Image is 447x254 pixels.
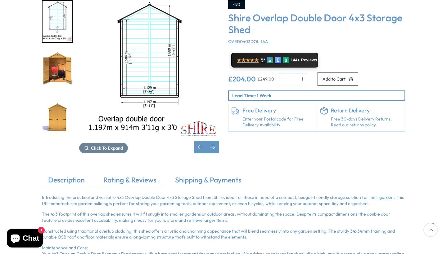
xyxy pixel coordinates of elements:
a: Enter your Postal code for Free Delivery Availability [242,116,314,128]
div: 4 / 8 [79,0,219,153]
img: Overlap4x3DoubleDoor000_f477cff1-9433-465b-bb5f-2822b86ca6bb_200x200.jpg [43,98,72,139]
img: Shire Overlap Double Door 4x3 Storage Shed - Best Shed [79,0,219,140]
h6: Return Delivery [331,107,402,114]
div: -18% [228,0,245,9]
span: Add to Cart [323,77,345,81]
ins: £204.00 [228,76,256,82]
span: 144+ [291,58,300,63]
div: R [283,57,289,63]
div: 5 / 8 [42,49,73,91]
h3: Shire Overlap Double Door 4x3 Storage Shed [228,12,405,36]
img: Overlap4x3DoubleDoorinternal_32f1a28b-92d4-403f-8d6e-f22d085c5f8f_200x200.jpg [43,1,72,42]
span: Reviews [301,58,317,63]
div: Previous slide [194,141,206,153]
p: The 4x3 footprint of this overlap shed ensures it will fit snugly into smaller gardens or outdoor... [42,211,405,223]
a: ★★★★★ 5* G E R 144+ Reviews [231,53,318,68]
del: £249.00 [257,77,274,81]
span: ★★★★★ [237,57,259,63]
div: G [267,57,273,63]
img: Overlap4x3DoubleDoor000OPENLIFESTYLE_152080ae-e15d-4ad0-8e93-1a977b948f51_200x200.jpg [43,50,72,91]
h6: Free Delivery [242,107,314,114]
span: OVED0403DOL-1AA [228,39,268,44]
a: Description [42,175,91,188]
div: Next slide [206,141,219,153]
button: Add to Cart [318,72,358,86]
p: Constructed using traditional overlap cladding, this shed offers a rustic and charming appearance... [42,228,405,240]
div: 6 / 8 [42,97,73,140]
a: Rating & Reviews [97,175,163,188]
div: 4 / 8 [42,0,73,43]
a: Shipping & Payments [169,175,248,188]
inbox-online-store-chat: Shopify online store chat [5,229,45,249]
div: E [275,57,281,63]
p: Lead Time: 1 Week [232,92,404,99]
p: Free 30-days Delivery Returns, Read our returns policy. [331,116,402,128]
p: Introducing the practical and versatile 4x3 Overlap Double Door 4x3 Storage Shed from Shire, idea... [42,195,405,207]
button: Click To Expand [79,143,128,153]
span: Click To Expand [91,145,123,151]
